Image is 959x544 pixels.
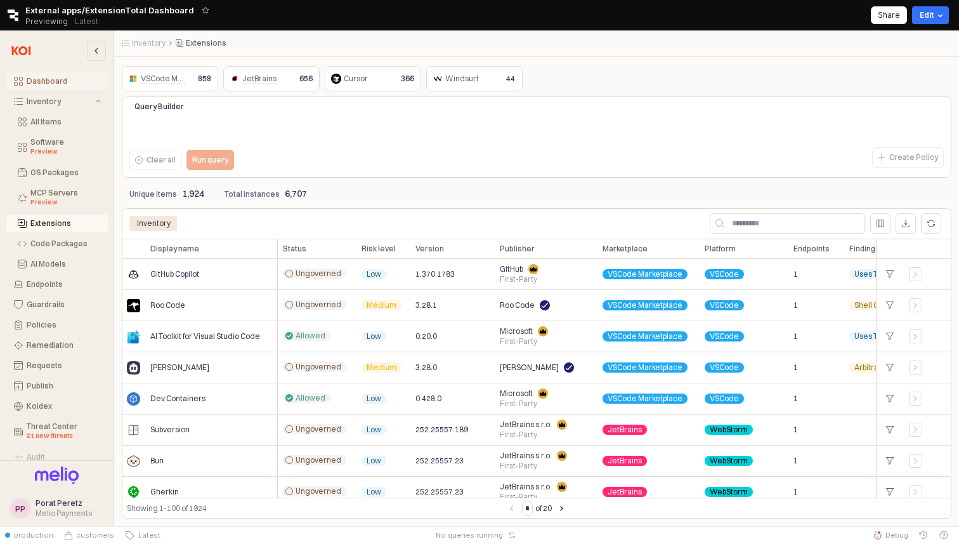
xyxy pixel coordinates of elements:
span: VSCode Marketplace [608,362,682,373]
button: Edit [912,6,949,24]
span: customers [76,530,114,540]
span: Uses Third Party AI Model [854,331,944,342]
span: Low [367,331,381,342]
span: First-Party [500,461,537,471]
div: + [882,266,899,282]
p: Unique items [129,189,177,200]
button: Inventory [6,93,108,110]
span: Allowed [296,331,325,341]
div: + [882,453,899,469]
span: VSCode [710,269,739,279]
span: 3.28.1 [415,300,437,310]
span: 1 [793,269,798,279]
span: Version [415,244,444,254]
button: Koidex [6,397,108,415]
span: Medium [367,362,396,373]
div: Remediation [27,341,101,350]
button: Dashboard [6,72,108,90]
div: Policies [27,321,101,329]
div: Inventory [27,97,93,106]
button: Endpoints [6,275,108,293]
div: PP [15,502,25,515]
span: Dev Containers [150,394,205,404]
span: 1 [793,456,798,466]
p: Run query [192,155,228,165]
div: 21 new threats [27,431,101,441]
button: Clear all [129,150,181,170]
span: Medium [367,300,396,310]
span: Previewing [25,15,68,28]
span: Publisher [500,244,535,254]
button: PP [10,498,30,519]
span: JetBrains [608,487,642,497]
div: + [882,421,899,438]
span: Roo Code [150,300,185,310]
main: App Frame [114,30,959,526]
div: Software [30,138,101,157]
span: Platform [705,244,736,254]
p: 44 [506,73,515,84]
span: First-Party [500,336,537,347]
span: Latest [134,530,160,540]
div: + [882,390,899,407]
span: Risk level [362,244,396,254]
span: JetBrains [608,425,642,435]
span: 1 [793,362,798,373]
span: 1 [793,425,798,435]
span: 1 [793,300,798,310]
span: 252.25557.23 [415,456,464,466]
div: + [882,359,899,376]
span: Low [367,487,381,497]
span: 3.28.0 [415,362,437,373]
iframe: QueryBuildingItay [129,122,944,147]
span: JetBrains s.r.o. [500,482,552,492]
p: Query Builder [134,101,298,112]
span: VSCode [710,362,739,373]
span: 252.25557.189 [415,425,468,435]
span: VSCode Marketplace [608,269,682,279]
div: Inventory [137,216,171,231]
span: First-Party [500,430,537,440]
p: Share [878,10,900,20]
button: Software [6,133,108,161]
button: Latest [119,526,166,544]
button: Threat Center [6,418,108,446]
button: Extensions [6,215,108,232]
button: Help [934,526,954,544]
div: Koidex [27,402,101,411]
span: Ungoverned [296,300,341,310]
span: [PERSON_NAME] [500,362,559,373]
span: Porat Peretz [36,498,82,508]
span: Ungoverned [296,486,341,496]
button: Audit [6,448,108,466]
span: WebStorm [710,456,748,466]
span: Arbitrary Code Execution [854,362,943,373]
div: Preview [30,197,101,208]
span: 0.428.0 [415,394,441,404]
div: + [882,484,899,500]
span: production [14,530,53,540]
button: Create Policy [872,147,944,168]
button: Requests [6,357,108,375]
span: External apps/ExtensionTotal Dashboard [25,4,194,17]
span: First-Party [500,274,537,284]
div: Preview [30,147,101,157]
span: GitHub [500,264,523,274]
div: Extensions [30,219,101,228]
span: JetBrains [242,74,277,84]
span: Low [367,269,381,279]
div: Inventory [129,216,178,231]
div: Cursor [344,72,368,85]
p: 6,707 [285,187,307,201]
span: 1 [793,394,798,404]
span: 1 [793,487,798,497]
span: 0.20.0 [415,331,437,342]
div: MCP Servers [30,189,101,208]
span: Bun [150,456,164,466]
span: JetBrains s.r.o. [500,451,552,461]
div: Requests [27,361,101,370]
span: Ungoverned [296,362,341,372]
button: Policies [6,316,108,334]
span: 1 [793,331,798,342]
span: Microsoft [500,326,533,336]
